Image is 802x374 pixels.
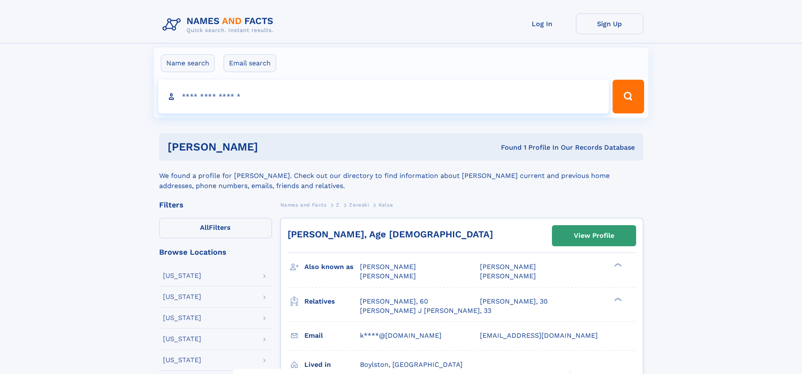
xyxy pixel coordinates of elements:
[161,54,215,72] label: Name search
[163,315,201,321] div: [US_STATE]
[480,297,548,306] a: [PERSON_NAME], 30
[480,263,536,271] span: [PERSON_NAME]
[509,13,576,34] a: Log In
[480,272,536,280] span: [PERSON_NAME]
[159,218,272,238] label: Filters
[304,358,360,372] h3: Lived in
[168,142,380,152] h1: [PERSON_NAME]
[360,272,416,280] span: [PERSON_NAME]
[378,202,393,208] span: Kelsa
[159,13,280,36] img: Logo Names and Facts
[304,260,360,274] h3: Also known as
[612,262,622,268] div: ❯
[159,201,272,209] div: Filters
[280,199,327,210] a: Names and Facts
[574,226,614,245] div: View Profile
[200,223,209,231] span: All
[163,357,201,363] div: [US_STATE]
[163,293,201,300] div: [US_STATE]
[224,54,276,72] label: Email search
[159,161,643,191] div: We found a profile for [PERSON_NAME]. Check out our directory to find information about [PERSON_N...
[163,272,201,279] div: [US_STATE]
[158,80,609,113] input: search input
[336,202,340,208] span: Z
[552,226,636,246] a: View Profile
[379,143,635,152] div: Found 1 Profile In Our Records Database
[304,294,360,309] h3: Relatives
[576,13,643,34] a: Sign Up
[336,199,340,210] a: Z
[288,229,493,239] a: [PERSON_NAME], Age [DEMOGRAPHIC_DATA]
[304,328,360,343] h3: Email
[349,199,369,210] a: Zereski
[360,361,463,369] span: Boylston, [GEOGRAPHIC_DATA]
[360,297,428,306] a: [PERSON_NAME], 60
[349,202,369,208] span: Zereski
[159,248,272,256] div: Browse Locations
[163,336,201,342] div: [US_STATE]
[480,331,598,339] span: [EMAIL_ADDRESS][DOMAIN_NAME]
[360,306,491,315] a: [PERSON_NAME] J [PERSON_NAME], 33
[360,263,416,271] span: [PERSON_NAME]
[612,296,622,302] div: ❯
[613,80,644,113] button: Search Button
